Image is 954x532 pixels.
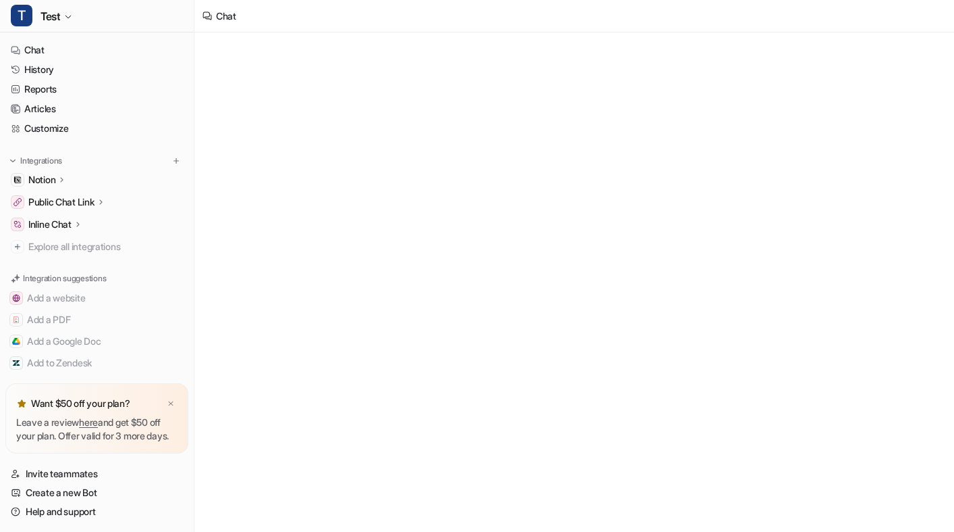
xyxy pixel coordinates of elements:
[12,294,20,302] img: Add a website
[5,464,188,483] a: Invite teammates
[5,352,188,374] button: Add to ZendeskAdd to Zendesk
[11,240,24,253] img: explore all integrations
[11,5,32,26] span: T
[31,397,130,410] p: Want $50 off your plan?
[41,7,60,26] span: Test
[28,173,55,187] p: Notion
[5,483,188,502] a: Create a new Bot
[5,41,188,59] a: Chat
[28,218,72,231] p: Inline Chat
[5,331,188,352] button: Add a Google DocAdd a Google Doc
[5,99,188,118] a: Articles
[5,309,188,331] button: Add a PDFAdd a PDF
[167,400,175,408] img: x
[216,9,236,23] div: Chat
[8,156,18,166] img: expand menu
[20,155,62,166] p: Integrations
[5,287,188,309] button: Add a websiteAdd a website
[171,156,181,166] img: menu_add.svg
[5,119,188,138] a: Customize
[5,80,188,99] a: Reports
[79,416,98,428] a: here
[28,236,183,258] span: Explore all integrations
[14,176,22,184] img: Notion
[14,198,22,206] img: Public Chat Link
[28,195,95,209] p: Public Chat Link
[14,220,22,228] img: Inline Chat
[23,272,106,285] p: Integration suggestions
[5,60,188,79] a: History
[16,398,27,409] img: star
[5,237,188,256] a: Explore all integrations
[12,359,20,367] img: Add to Zendesk
[12,337,20,345] img: Add a Google Doc
[5,502,188,521] a: Help and support
[5,154,66,168] button: Integrations
[16,416,178,443] p: Leave a review and get $50 off your plan. Offer valid for 3 more days.
[12,316,20,324] img: Add a PDF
